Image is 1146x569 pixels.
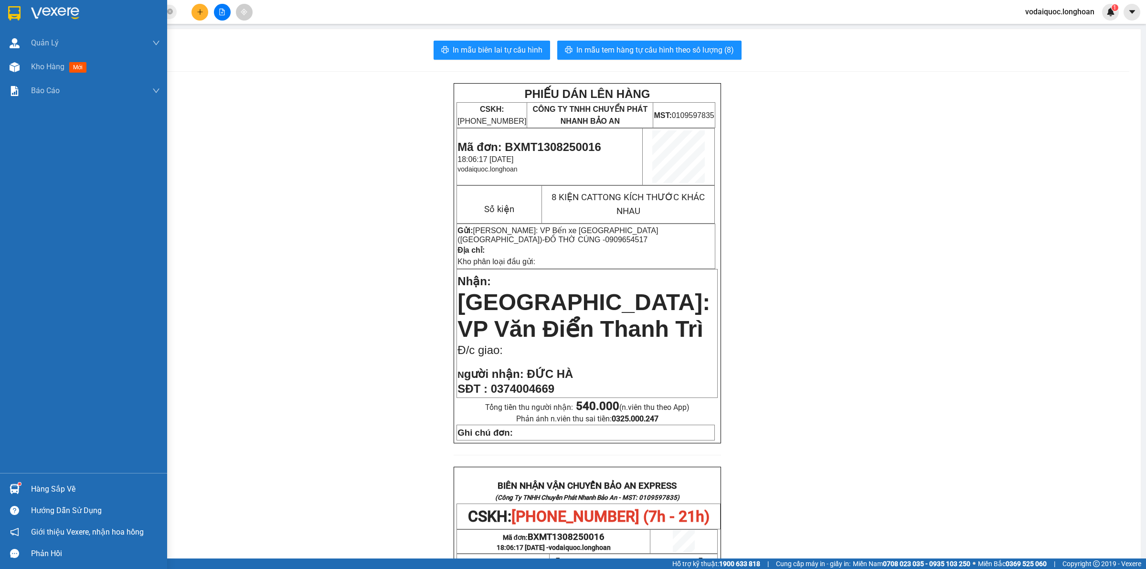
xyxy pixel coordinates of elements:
span: In mẫu biên lai tự cấu hình [453,44,542,56]
button: caret-down [1124,4,1140,21]
strong: CSKH: [26,21,51,29]
span: ĐỒ THỜ CÚNG - [545,236,647,244]
span: CÔNG TY TNHH CHUYỂN PHÁT NHANH BẢO AN [532,105,647,125]
span: Hỗ trợ kỹ thuật: [672,558,760,569]
span: BXMT1308250016 [528,532,605,542]
span: [PERSON_NAME]: VP Bến xe [GEOGRAPHIC_DATA] ([GEOGRAPHIC_DATA]) [457,226,658,244]
span: plus [197,9,203,15]
span: vodaiquoc.longhoan [549,544,611,551]
img: logo-vxr [8,6,21,21]
strong: BIÊN NHẬN VẬN CHUYỂN BẢO AN EXPRESS [498,481,677,491]
span: printer [441,46,449,55]
img: warehouse-icon [10,484,20,494]
span: Giới thiệu Vexere, nhận hoa hồng [31,526,144,538]
strong: 0708 023 035 - 0935 103 250 [883,560,970,568]
span: Miền Nam [853,558,970,569]
div: Hướng dẫn sử dụng [31,504,160,518]
div: Phản hồi [31,547,160,561]
span: In mẫu tem hàng tự cấu hình theo số lượng (8) [576,44,734,56]
img: solution-icon [10,86,20,96]
span: Báo cáo [31,85,60,97]
button: aim [236,4,253,21]
span: question-circle [10,506,19,515]
span: 0909654517 [605,236,647,244]
span: 8 KIỆN CATTONG KÍCH THƯỚC KHÁC NHAU [552,192,705,216]
span: file-add [219,9,225,15]
strong: MST: [654,111,671,119]
span: Cung cấp máy in - giấy in: [776,558,850,569]
div: Hàng sắp về [31,482,160,496]
span: 0109597835 [654,111,714,119]
span: [PHONE_NUMBER] [457,105,526,125]
span: vodaiquoc.longhoan [457,165,517,173]
strong: (Công Ty TNHH Chuyển Phát Nhanh Bảo An - MST: 0109597835) [495,494,679,501]
span: Kho phân loại đầu gửi: [457,258,535,266]
span: Mã đơn: BXMT1308250016 [457,140,601,153]
span: gười nhận: [464,367,524,380]
span: 0374004669 [491,382,554,395]
strong: PHIẾU DÁN LÊN HÀNG [67,4,193,17]
span: - [542,236,648,244]
img: warehouse-icon [10,62,20,72]
sup: 1 [1112,4,1118,11]
span: Quản Lý [31,37,59,49]
strong: 0325.000.247 [612,414,658,423]
strong: 0369 525 060 [1006,560,1047,568]
span: | [1054,558,1055,569]
span: ĐỨC HÀ [527,367,573,380]
button: printerIn mẫu tem hàng tự cấu hình theo số lượng (8) [557,41,742,60]
span: Số kiện [484,204,514,215]
strong: Địa chỉ: [457,246,485,254]
strong: Ghi chú đơn: [457,428,513,438]
span: 18:06:17 [DATE] - [497,544,611,551]
strong: 1900 633 818 [719,560,760,568]
span: Tổng tiền thu người nhận: [485,403,690,412]
span: mới [69,62,86,73]
button: file-add [214,4,231,21]
span: Phản ánh n.viên thu sai tiền: [516,414,658,423]
span: 1 [1113,4,1116,11]
span: [PHONE_NUMBER] (7h - 21h) [511,507,710,526]
span: 18:06:17 [DATE] [4,66,60,74]
span: Mã đơn: [503,534,605,541]
span: [PHONE_NUMBER] [4,21,73,37]
span: close-circle [167,8,173,17]
span: | [767,558,769,569]
span: CSKH: [468,507,710,526]
span: [GEOGRAPHIC_DATA]: VP Văn Điển Thanh Trì [457,290,710,342]
span: vodaiquoc.longhoan [1018,6,1102,18]
span: copyright [1093,560,1100,567]
strong: N [457,370,523,380]
sup: 1 [18,483,21,485]
span: message [10,549,19,558]
span: close-circle [167,9,173,14]
strong: 540.000 [576,399,619,413]
span: Mã đơn: BXMT1308250016 [4,51,147,64]
span: ⚪️ [973,562,976,566]
span: down [152,39,160,47]
button: plus [191,4,208,21]
span: CÔNG TY TNHH CHUYỂN PHÁT NHANH BẢO AN [75,21,191,38]
span: Kho hàng [31,62,64,71]
span: Đ/c giao: [457,344,503,356]
span: down [152,87,160,95]
span: Miền Bắc [978,558,1047,569]
button: printerIn mẫu biên lai tự cấu hình [434,41,550,60]
img: warehouse-icon [10,38,20,48]
span: caret-down [1128,8,1136,16]
strong: Gửi: [457,226,473,235]
span: aim [241,9,247,15]
strong: SĐT : [457,382,488,395]
span: printer [565,46,573,55]
span: (n.viên thu theo App) [576,403,690,412]
img: icon-new-feature [1106,8,1115,16]
strong: CSKH: [480,105,504,113]
span: notification [10,527,19,537]
span: 18:06:17 [DATE] [457,155,513,163]
strong: PHIẾU DÁN LÊN HÀNG [524,87,650,100]
span: Nhận: [457,275,491,288]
